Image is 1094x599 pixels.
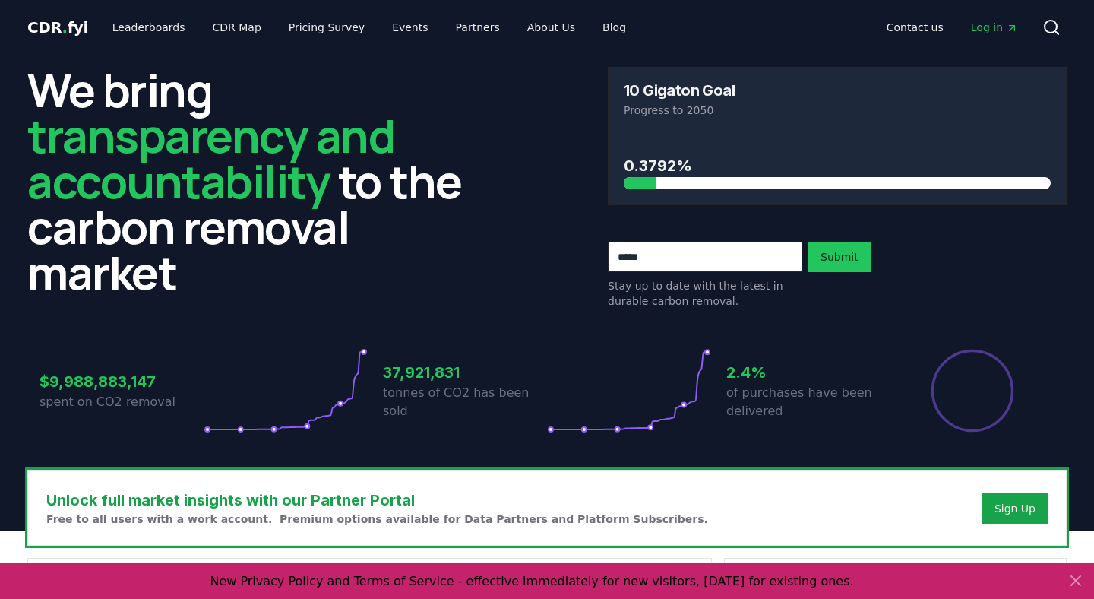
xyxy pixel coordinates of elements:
a: Partners [444,14,512,41]
nav: Main [874,14,1030,41]
h3: $9,988,883,147 [40,370,204,393]
p: of purchases have been delivered [726,384,890,420]
a: Leaderboards [100,14,198,41]
h2: We bring to the carbon removal market [27,67,486,295]
p: Progress to 2050 [624,103,1051,118]
a: CDR Map [201,14,273,41]
span: . [62,18,68,36]
a: About Us [515,14,587,41]
button: Submit [808,242,871,272]
button: Sign Up [982,493,1048,524]
a: Blog [590,14,638,41]
a: CDR.fyi [27,17,88,38]
p: spent on CO2 removal [40,393,204,411]
span: CDR fyi [27,18,88,36]
nav: Main [100,14,638,41]
h3: 0.3792% [624,154,1051,177]
a: Pricing Survey [277,14,377,41]
a: Contact us [874,14,956,41]
div: Percentage of sales delivered [930,348,1015,433]
a: Events [380,14,440,41]
p: Free to all users with a work account. Premium options available for Data Partners and Platform S... [46,512,708,527]
a: Sign Up [994,501,1036,516]
h3: Unlock full market insights with our Partner Portal [46,489,708,512]
h3: 2.4% [726,361,890,384]
p: tonnes of CO2 has been sold [383,384,547,420]
span: transparency and accountability [27,104,394,212]
h3: 37,921,831 [383,361,547,384]
a: Log in [959,14,1030,41]
p: Stay up to date with the latest in durable carbon removal. [608,278,802,309]
h3: 10 Gigaton Goal [624,83,735,98]
span: Log in [971,20,1018,35]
